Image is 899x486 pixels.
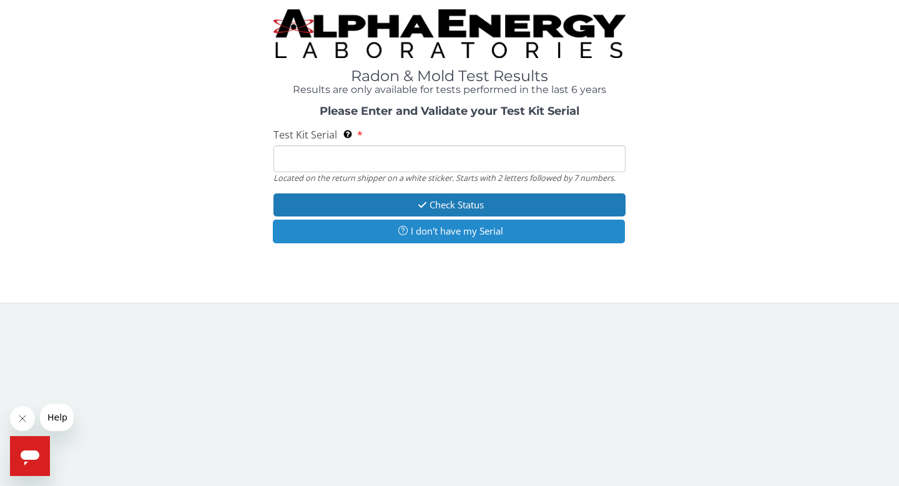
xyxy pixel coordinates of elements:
[273,193,626,216] button: Check Status
[40,404,74,431] iframe: Message from company
[273,128,337,142] span: Test Kit Serial
[273,84,626,95] h4: Results are only available for tests performed in the last 6 years
[320,104,579,118] strong: Please Enter and Validate your Test Kit Serial
[273,172,626,183] div: Located on the return shipper on a white sticker. Starts with 2 letters followed by 7 numbers.
[273,68,626,84] h1: Radon & Mold Test Results
[10,406,35,431] iframe: Close message
[10,436,50,476] iframe: Button to launch messaging window
[273,220,625,243] button: I don't have my Serial
[273,9,626,58] img: TightCrop.jpg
